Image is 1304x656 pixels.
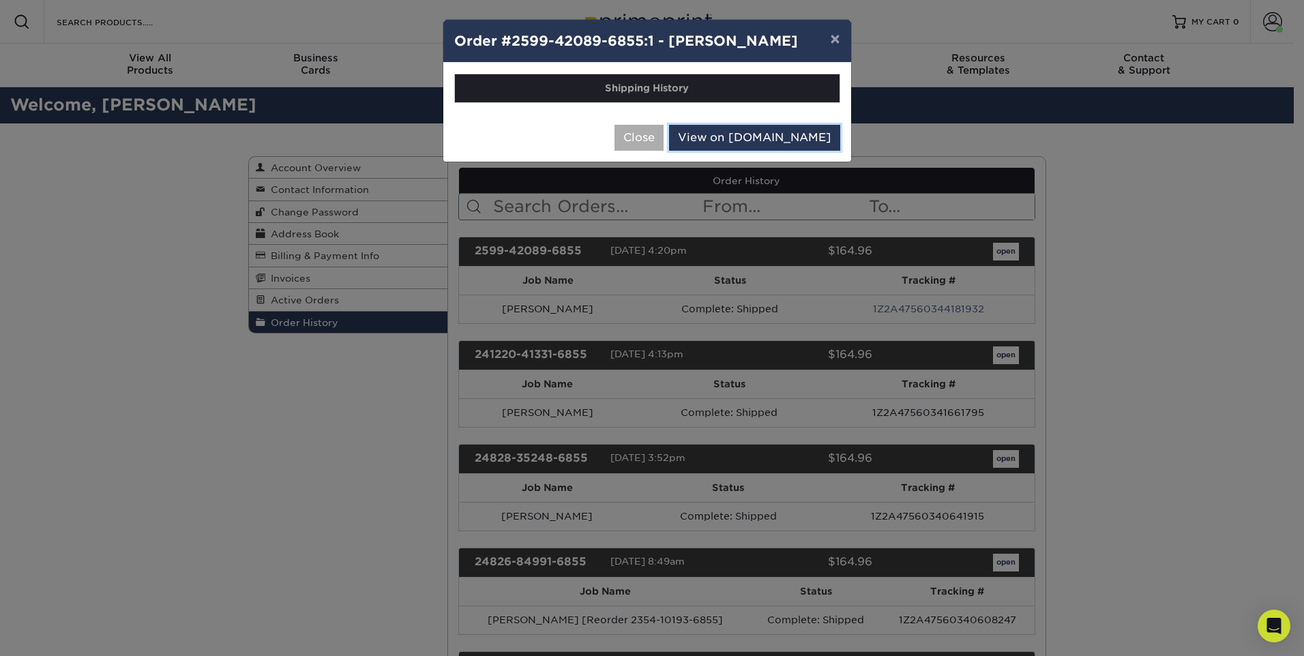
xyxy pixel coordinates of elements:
[614,125,664,151] button: Close
[455,74,840,102] th: Shipping History
[454,31,840,51] h4: Order #2599-42089-6855:1 - [PERSON_NAME]
[669,125,840,151] a: View on [DOMAIN_NAME]
[819,20,850,58] button: ×
[1258,610,1290,642] div: Open Intercom Messenger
